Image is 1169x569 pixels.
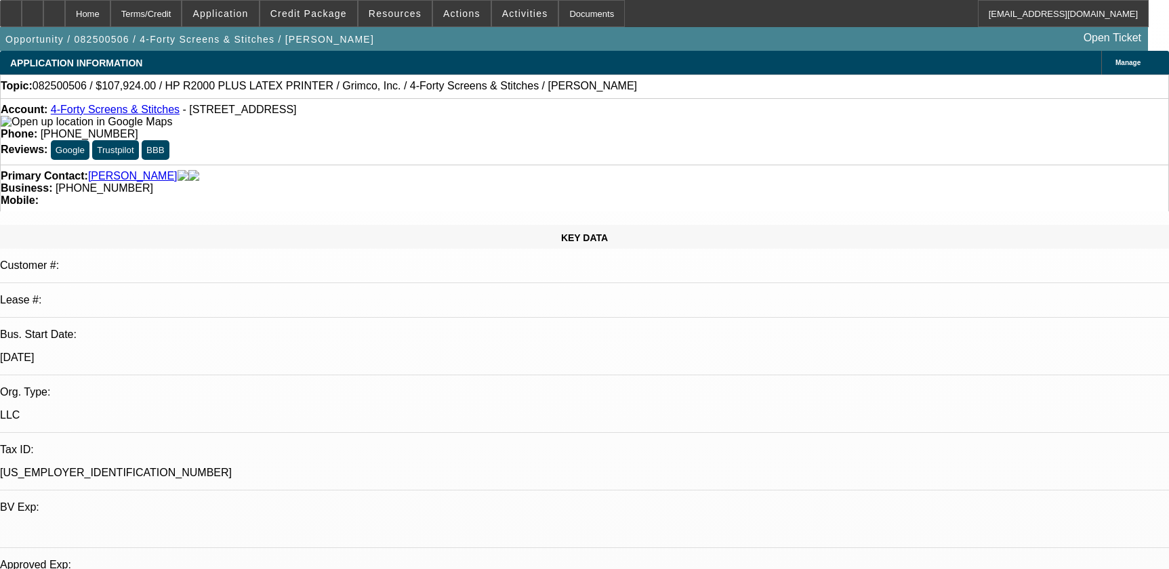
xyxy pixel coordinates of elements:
strong: Account: [1,104,47,115]
span: 082500506 / $107,924.00 / HP R2000 PLUS LATEX PRINTER / Grimco, Inc. / 4-Forty Screens & Stitches... [33,80,637,92]
button: Application [182,1,258,26]
button: Activities [492,1,558,26]
strong: Phone: [1,128,37,140]
button: BBB [142,140,169,160]
a: View Google Maps [1,116,172,127]
span: KEY DATA [561,232,608,243]
img: linkedin-icon.png [188,170,199,182]
button: Trustpilot [92,140,138,160]
span: Actions [443,8,480,19]
img: Open up location in Google Maps [1,116,172,128]
button: Resources [358,1,432,26]
span: Resources [369,8,422,19]
strong: Topic: [1,80,33,92]
span: [PHONE_NUMBER] [41,128,138,140]
strong: Primary Contact: [1,170,88,182]
span: Opportunity / 082500506 / 4-Forty Screens & Stitches / [PERSON_NAME] [5,34,374,45]
button: Credit Package [260,1,357,26]
span: Manage [1115,59,1141,66]
a: 4-Forty Screens & Stitches [51,104,180,115]
strong: Mobile: [1,194,39,206]
img: facebook-icon.png [178,170,188,182]
span: Credit Package [270,8,347,19]
span: Activities [502,8,548,19]
strong: Business: [1,182,52,194]
a: Open Ticket [1078,26,1147,49]
button: Google [51,140,89,160]
span: APPLICATION INFORMATION [10,58,142,68]
span: - [STREET_ADDRESS] [183,104,297,115]
span: [PHONE_NUMBER] [56,182,153,194]
span: Application [192,8,248,19]
strong: Reviews: [1,144,47,155]
a: [PERSON_NAME] [88,170,178,182]
button: Actions [433,1,491,26]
